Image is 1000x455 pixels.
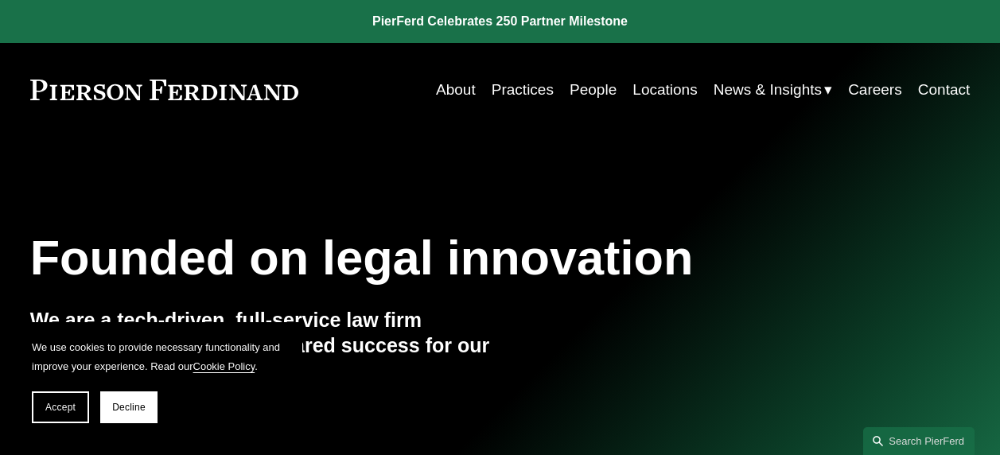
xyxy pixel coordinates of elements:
[492,75,554,105] a: Practices
[45,402,76,413] span: Accept
[30,230,814,286] h1: Founded on legal innovation
[32,391,89,423] button: Accept
[112,402,146,413] span: Decline
[714,76,822,103] span: News & Insights
[632,75,697,105] a: Locations
[863,427,975,455] a: Search this site
[16,322,302,439] section: Cookie banner
[848,75,902,105] a: Careers
[193,360,255,372] a: Cookie Policy
[100,391,158,423] button: Decline
[918,75,970,105] a: Contact
[32,338,286,375] p: We use cookies to provide necessary functionality and improve your experience. Read our .
[570,75,617,105] a: People
[30,308,500,383] h4: We are a tech-driven, full-service law firm delivering outcomes and shared success for our global...
[436,75,476,105] a: About
[714,75,832,105] a: folder dropdown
